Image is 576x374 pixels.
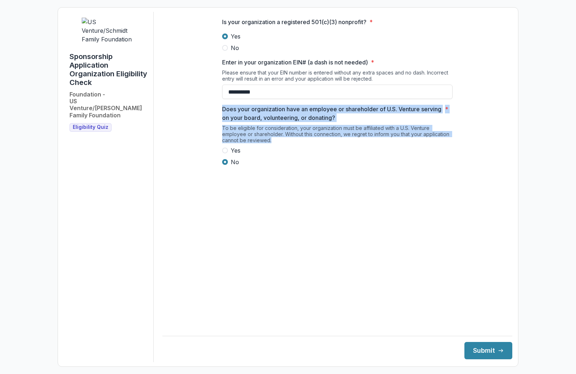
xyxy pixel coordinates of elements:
img: US Venture/Schmidt Family Foundation [82,18,136,44]
div: Please ensure that your EIN number is entered without any extra spaces and no dash. Incorrect ent... [222,69,453,85]
span: Yes [231,32,240,41]
span: No [231,44,239,52]
p: Does your organization have an employee or shareholder of U.S. Venture serving on your board, vol... [222,105,442,122]
span: Yes [231,146,240,155]
div: To be eligible for consideration, your organization must be affiliated with a U.S. Venture employ... [222,125,453,146]
p: Is your organization a registered 501(c)(3) nonprofit? [222,18,366,26]
span: Eligibility Quiz [73,124,108,130]
span: No [231,158,239,166]
h1: Sponsorship Application Organization Eligibility Check [69,52,148,87]
button: Submit [464,342,512,359]
h2: Foundation - US Venture/[PERSON_NAME] Family Foundation [69,91,148,119]
p: Enter in your organization EIN# (a dash is not needed) [222,58,368,67]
